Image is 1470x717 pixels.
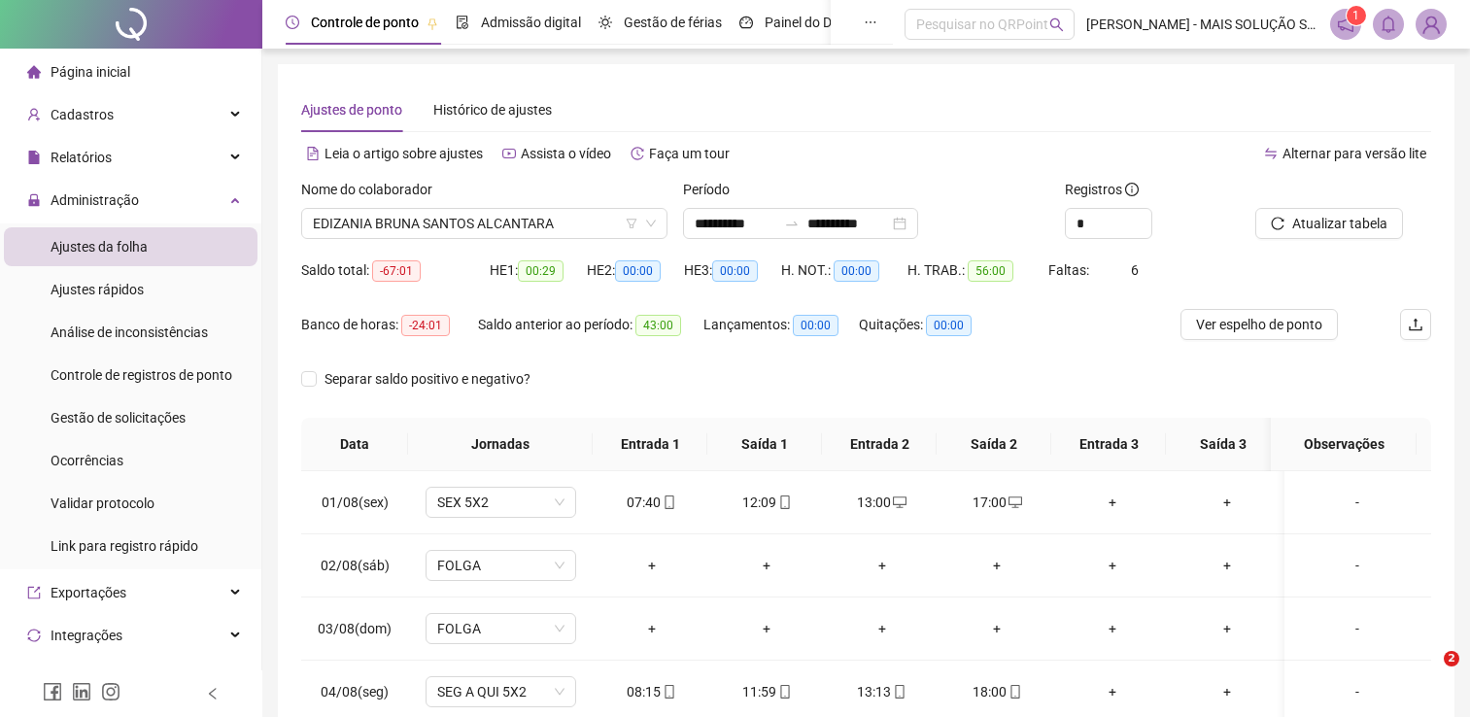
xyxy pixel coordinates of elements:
span: mobile [776,685,792,699]
label: Nome do colaborador [301,179,445,200]
div: + [1185,555,1270,576]
th: Observações [1271,418,1417,471]
span: -24:01 [401,315,450,336]
th: Saída 3 [1166,418,1281,471]
div: H. TRAB.: [907,259,1048,282]
span: mobile [661,685,676,699]
div: - [1300,555,1415,576]
span: dashboard [739,16,753,29]
span: [PERSON_NAME] - MAIS SOLUÇÃO SERVIÇOS DE CONTABILIDADE EIRELI [1086,14,1318,35]
span: 00:00 [615,260,661,282]
div: + [725,555,809,576]
span: mobile [661,495,676,509]
div: + [839,555,924,576]
span: FOLGA [437,614,564,643]
span: filter [626,218,637,229]
span: ellipsis [864,16,877,29]
span: Gestão de solicitações [51,410,186,426]
div: 18:00 [955,681,1040,702]
div: Quitações: [859,314,1000,336]
span: Observações [1286,433,1401,455]
span: Integrações [51,628,122,643]
span: mobile [776,495,792,509]
span: Ajustes rápidos [51,282,144,297]
span: home [27,65,41,79]
span: swap-right [784,216,800,231]
div: 17:00 [955,492,1040,513]
span: Controle de ponto [311,15,419,30]
div: HE 1: [490,259,587,282]
span: 6 [1131,262,1139,278]
span: instagram [101,682,120,701]
span: Ajustes da folha [51,239,148,255]
label: Período [683,179,742,200]
th: Data [301,418,408,471]
div: 13:13 [839,681,924,702]
span: sync [27,629,41,642]
th: Entrada 3 [1051,418,1166,471]
span: Alternar para versão lite [1282,146,1426,161]
span: swap [1264,147,1278,160]
div: + [1185,681,1270,702]
span: Controle de registros de ponto [51,367,232,383]
span: SEG A QUI 5X2 [437,677,564,706]
div: + [609,618,694,639]
span: Leia o artigo sobre ajustes [325,146,483,161]
span: 00:00 [712,260,758,282]
div: 12:09 [725,492,809,513]
span: Separar saldo positivo e negativo? [317,368,538,390]
span: facebook [43,682,62,701]
sup: 1 [1347,6,1366,25]
span: Análise de inconsistências [51,324,208,340]
span: Registros [1065,179,1139,200]
span: user-add [27,108,41,121]
th: Saída 1 [707,418,822,471]
div: 13:00 [839,492,924,513]
span: history [631,147,644,160]
div: + [1070,618,1154,639]
div: HE 3: [684,259,781,282]
span: Cadastros [51,107,114,122]
span: notification [1337,16,1354,33]
div: Lançamentos: [703,314,859,336]
div: - [1300,492,1415,513]
span: reload [1271,217,1284,230]
span: Link para registro rápido [51,538,198,554]
div: 07:40 [609,492,694,513]
img: 2409 [1417,10,1446,39]
div: + [609,555,694,576]
span: Histórico de ajustes [433,102,552,118]
span: 04/08(seg) [321,684,389,700]
span: mobile [1007,685,1022,699]
span: 00:00 [793,315,838,336]
span: 00:29 [518,260,564,282]
div: 11:59 [725,681,809,702]
div: H. NOT.: [781,259,907,282]
span: linkedin [72,682,91,701]
span: lock [27,193,41,207]
button: Atualizar tabela [1255,208,1403,239]
span: Ver espelho de ponto [1196,314,1322,335]
iframe: Intercom live chat [1404,651,1451,698]
div: - [1300,681,1415,702]
span: file [27,151,41,164]
span: 56:00 [968,260,1013,282]
span: FOLGA [437,551,564,580]
span: 00:00 [834,260,879,282]
div: Saldo total: [301,259,490,282]
span: 03/08(dom) [318,621,392,636]
div: - [1300,618,1415,639]
div: + [1070,492,1154,513]
div: Saldo anterior ao período: [478,314,703,336]
span: upload [1408,317,1423,332]
th: Jornadas [408,418,593,471]
span: 1 [1352,9,1359,22]
span: 43:00 [635,315,681,336]
span: Painel do DP [765,15,840,30]
span: mobile [891,685,906,699]
span: 02/08(sáb) [321,558,390,573]
span: export [27,586,41,599]
div: + [725,618,809,639]
div: + [1070,681,1154,702]
div: + [955,555,1040,576]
